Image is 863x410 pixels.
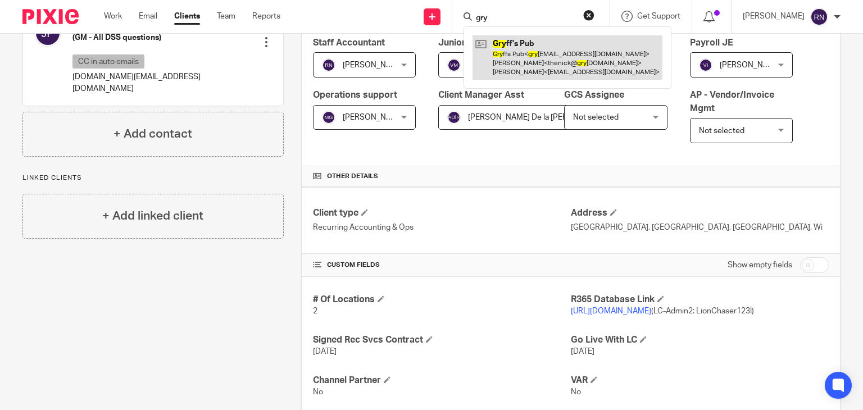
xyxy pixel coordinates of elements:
span: Client Manager Asst [438,90,524,99]
h4: R365 Database Link [571,294,829,306]
a: Work [104,11,122,22]
img: svg%3E [322,111,335,124]
img: svg%3E [447,58,461,72]
img: svg%3E [699,58,712,72]
p: CC in auto emails [72,54,144,69]
h4: + Add linked client [102,207,203,225]
h5: (GM - All DSS questions) [72,32,241,43]
input: Search [475,13,576,24]
img: svg%3E [322,58,335,72]
span: Other details [327,172,378,181]
p: Linked clients [22,174,284,183]
span: [DATE] [313,348,337,356]
span: Payroll JE [690,38,733,47]
h4: # Of Locations [313,294,571,306]
span: 2 [313,307,317,315]
span: [PERSON_NAME] [343,113,405,121]
p: [GEOGRAPHIC_DATA], [GEOGRAPHIC_DATA], [GEOGRAPHIC_DATA], Wi [571,222,829,233]
span: No [571,388,581,396]
span: [PERSON_NAME] De la [PERSON_NAME] [468,113,612,121]
h4: CUSTOM FIELDS [313,261,571,270]
h4: Go Live With LC [571,334,829,346]
span: [PERSON_NAME] [720,61,782,69]
a: Reports [252,11,280,22]
a: Team [217,11,235,22]
h4: Client type [313,207,571,219]
a: [URL][DOMAIN_NAME] [571,307,651,315]
span: No [313,388,323,396]
button: Clear [583,10,594,21]
h4: + Add contact [113,125,192,143]
span: [PERSON_NAME] [343,61,405,69]
label: Show empty fields [728,259,792,271]
img: svg%3E [447,111,461,124]
h4: Address [571,207,829,219]
span: Not selected [699,127,744,135]
h4: VAR [571,375,829,386]
img: Pixie [22,9,79,24]
span: Get Support [637,12,680,20]
img: svg%3E [810,8,828,26]
a: Email [139,11,157,22]
span: AP - Vendor/Invoice Mgmt [690,90,774,112]
p: [PERSON_NAME] [743,11,805,22]
span: Not selected [573,113,619,121]
p: [DOMAIN_NAME][EMAIL_ADDRESS][DOMAIN_NAME] [72,71,241,94]
span: [DATE] [571,348,594,356]
span: Staff Accountant [313,38,385,47]
a: Clients [174,11,200,22]
span: Junior Accountant [438,38,517,47]
span: Operations support [313,90,397,99]
h4: Signed Rec Svcs Contract [313,334,571,346]
h4: Channel Partner [313,375,571,386]
p: Recurring Accounting & Ops [313,222,571,233]
span: GCS Assignee [564,90,624,99]
span: (LC-Admin2: LionChaser123!) [571,307,754,315]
